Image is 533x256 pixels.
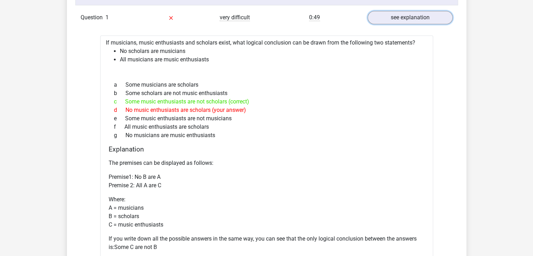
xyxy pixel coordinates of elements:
span: c [114,97,125,106]
p: The premises can be displayed as follows: [109,159,425,167]
div: Some musicians are scholars [109,81,425,89]
span: 1 [105,14,109,21]
span: d [114,106,125,114]
span: a [114,81,125,89]
div: Some music enthusiasts are not musicians [109,114,425,123]
span: Question [81,13,105,22]
span: g [114,131,125,140]
p: Premise1: No B are A Premise 2: All A are C [109,173,425,190]
h4: Explanation [109,145,425,153]
p: If you write down all the possible answers in the same way, you can see that the only logical con... [109,235,425,251]
a: see explanation [368,11,453,24]
div: Some music enthusiasts are not scholars (correct) [109,97,425,106]
li: No scholars are musicians [120,47,428,55]
li: All musicians are music enthusiasts [120,55,428,64]
p: Where: A = musicians B = scholars C = music enthusiasts [109,195,425,229]
span: b [114,89,125,97]
span: 0:49 [309,14,320,21]
div: Some scholars are not music enthusiasts [109,89,425,97]
span: very difficult [220,14,250,21]
span: f [114,123,124,131]
div: All music enthusiasts are scholars [109,123,425,131]
span: e [114,114,125,123]
div: No music enthusiasts are scholars (your answer) [109,106,425,114]
div: No musicians are music enthusiasts [109,131,425,140]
